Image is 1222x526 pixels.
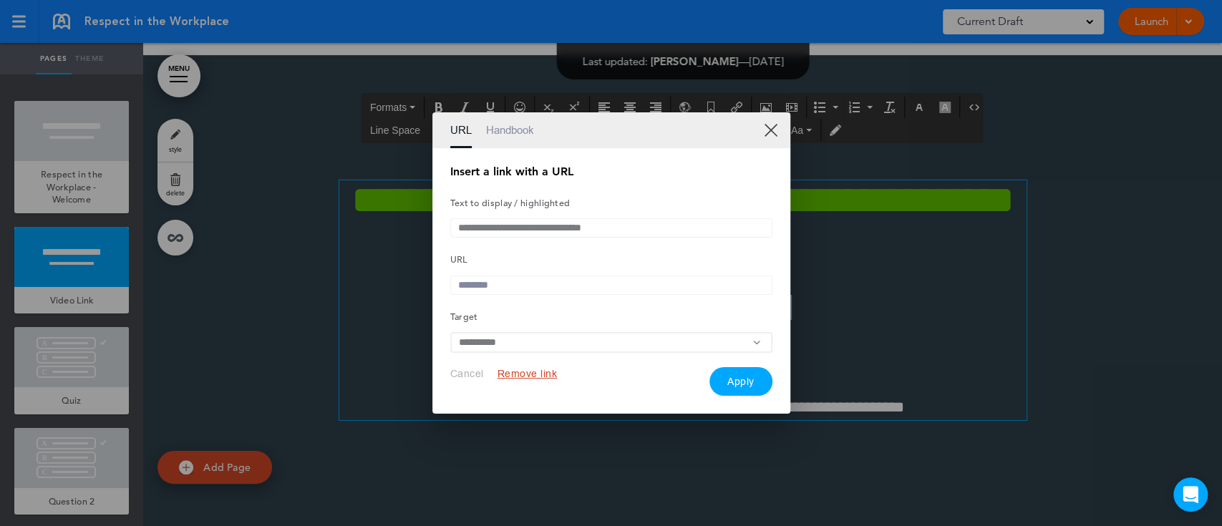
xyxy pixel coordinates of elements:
h1: Insert a link with a URL [450,166,772,177]
button: Cancel [450,367,484,381]
div: Open Intercom Messenger [1173,477,1208,512]
h5: URL [450,248,772,268]
h5: Text to display / highlighted [450,192,772,212]
a: URL [450,112,472,148]
button: Apply [709,367,772,396]
a: Handbook [486,112,534,148]
a: XX [764,123,777,137]
button: Remove link [498,367,558,381]
h5: Target [450,306,772,326]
